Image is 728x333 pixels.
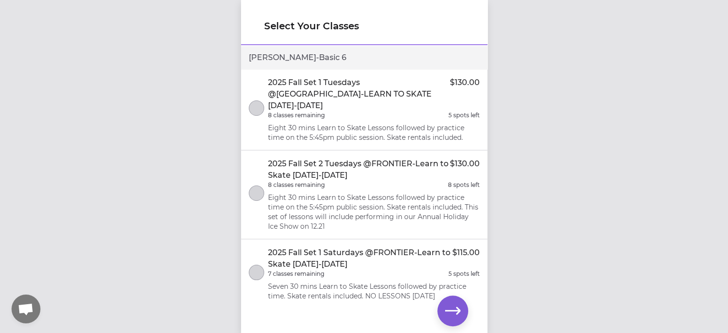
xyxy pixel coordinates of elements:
[452,247,480,270] p: $115.00
[268,282,480,301] p: Seven 30 mins Learn to Skate Lessons followed by practice time. Skate rentals included. NO LESSON...
[268,193,480,231] p: Eight 30 mins Learn to Skate Lessons followed by practice time on the 5:45pm public session. Skat...
[450,77,480,111] p: $130.00
[448,270,480,278] p: 5 spots left
[450,158,480,181] p: $130.00
[264,19,464,33] h1: Select Your Classes
[268,247,452,270] p: 2025 Fall Set 1 Saturdays @FRONTIER-Learn to Skate [DATE]-[DATE]
[249,185,264,201] button: select class
[268,123,480,142] p: Eight 30 mins Learn to Skate Lessons followed by practice time on the 5:45pm public session. Skat...
[448,111,480,119] p: 5 spots left
[448,181,480,189] p: 8 spots left
[268,270,324,278] p: 7 classes remaining
[268,181,325,189] p: 8 classes remaining
[268,111,325,119] p: 8 classes remaining
[241,46,487,69] div: [PERSON_NAME] - Basic 6
[12,295,40,323] a: Open chat
[268,158,450,181] p: 2025 Fall Set 2 Tuesdays @FRONTIER-Learn to Skate [DATE]-[DATE]
[249,100,264,116] button: select class
[249,265,264,280] button: select class
[268,77,450,111] p: 2025 Fall Set 1 Tuesdays @[GEOGRAPHIC_DATA]-LEARN TO SKATE [DATE]-[DATE]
